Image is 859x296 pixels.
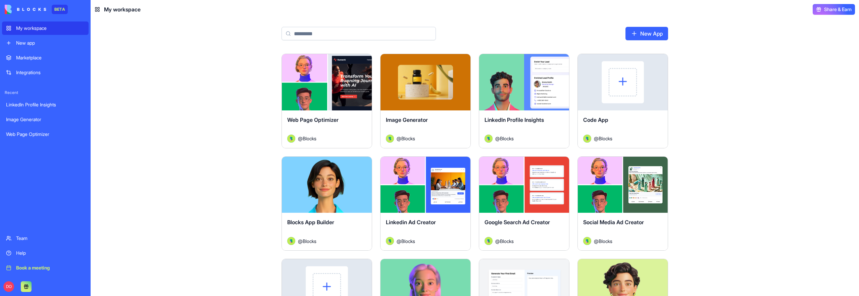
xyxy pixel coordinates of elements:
a: Blocks App BuilderAvatar@Blocks [282,156,372,251]
span: Recent [2,90,89,95]
a: Web Page Optimizer [2,128,89,141]
span: Blocks [500,238,514,245]
div: New app [16,40,85,46]
a: Help [2,246,89,260]
span: DO [3,281,14,292]
img: Avatar [287,237,295,245]
a: Code AppAvatar@Blocks [577,54,668,148]
span: @ [397,135,401,142]
span: Share & Earn [824,6,852,13]
img: Avatar [386,135,394,143]
div: Marketplace [16,54,85,61]
div: Image Generator [6,116,85,123]
a: LinkedIn Profile Insights [2,98,89,111]
button: Share & Earn [813,4,855,15]
a: My workspace [2,21,89,35]
span: @ [298,238,303,245]
img: Avatar [485,135,493,143]
div: Book a meeting [16,264,85,271]
span: Blocks [401,135,415,142]
span: Blocks [599,238,612,245]
img: logo [5,5,46,14]
span: Blocks App Builder [287,219,334,226]
a: Marketplace [2,51,89,64]
div: Help [16,250,85,256]
span: Code App [583,116,608,123]
span: Blocks [401,238,415,245]
span: Blocks [599,135,612,142]
img: Avatar [485,237,493,245]
a: Google Search Ad CreatorAvatar@Blocks [479,156,569,251]
a: Image Generator [2,113,89,126]
a: Image GeneratorAvatar@Blocks [380,54,471,148]
span: Social Media Ad Creator [583,219,644,226]
span: @ [298,135,303,142]
span: @ [594,135,599,142]
span: Google Search Ad Creator [485,219,550,226]
span: @ [397,238,401,245]
a: Web Page OptimizerAvatar@Blocks [282,54,372,148]
div: My workspace [16,25,85,32]
div: Team [16,235,85,242]
span: LinkedIn Profile Insights [485,116,544,123]
span: Blocks [500,135,514,142]
img: Avatar [583,237,591,245]
span: Linkedin Ad Creator [386,219,436,226]
div: LinkedIn Profile Insights [6,101,85,108]
span: Blocks [303,135,316,142]
span: @ [495,135,500,142]
a: Social Media Ad CreatorAvatar@Blocks [577,156,668,251]
a: LinkedIn Profile InsightsAvatar@Blocks [479,54,569,148]
img: Avatar [386,237,394,245]
a: Team [2,232,89,245]
div: Integrations [16,69,85,76]
img: Avatar [287,135,295,143]
span: Web Page Optimizer [287,116,339,123]
span: @ [495,238,500,245]
a: Book a meeting [2,261,89,275]
a: BETA [5,5,68,14]
span: Blocks [303,238,316,245]
img: Avatar [583,135,591,143]
div: BETA [52,5,68,14]
span: Image Generator [386,116,428,123]
span: @ [594,238,599,245]
span: My workspace [104,5,141,13]
a: New App [625,27,668,40]
a: New app [2,36,89,50]
a: Linkedin Ad CreatorAvatar@Blocks [380,156,471,251]
a: Integrations [2,66,89,79]
div: Web Page Optimizer [6,131,85,138]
